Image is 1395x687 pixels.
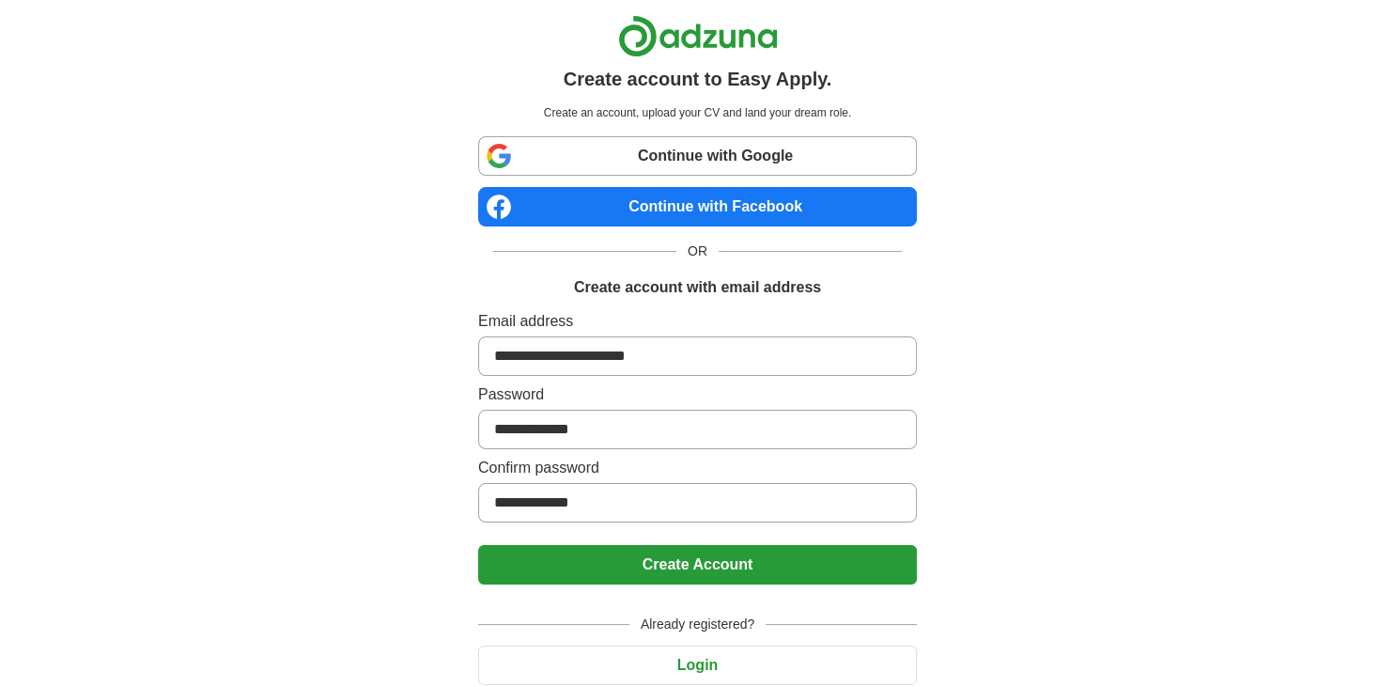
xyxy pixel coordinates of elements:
[478,187,917,226] a: Continue with Facebook
[676,242,719,261] span: OR
[482,104,913,121] p: Create an account, upload your CV and land your dream role.
[478,310,917,333] label: Email address
[478,657,917,673] a: Login
[478,383,917,406] label: Password
[478,457,917,479] label: Confirm password
[478,136,917,176] a: Continue with Google
[629,615,766,634] span: Already registered?
[478,545,917,585] button: Create Account
[618,15,778,57] img: Adzuna logo
[478,646,917,685] button: Login
[574,276,821,299] h1: Create account with email address
[564,65,832,93] h1: Create account to Easy Apply.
